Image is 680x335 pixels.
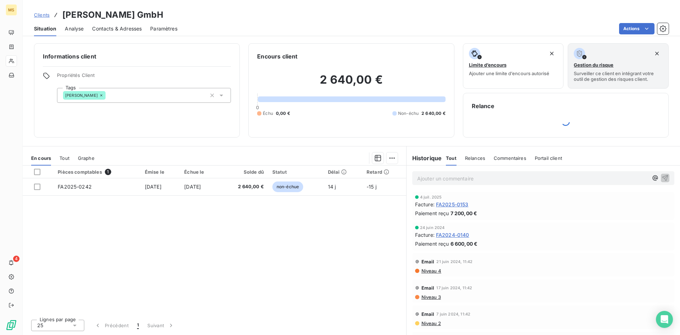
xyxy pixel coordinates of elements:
span: Niveau 3 [421,294,441,300]
h3: [PERSON_NAME] GmbH [62,9,163,21]
span: 7 200,00 € [450,210,477,217]
span: Non-échu [398,110,419,117]
div: Échue le [184,169,216,175]
span: [DATE] [184,184,201,190]
span: Tout [446,155,457,161]
span: Gestion du risque [574,62,613,68]
span: [DATE] [145,184,161,190]
span: Portail client [535,155,562,161]
span: 6 600,00 € [450,240,478,247]
div: Solde dû [224,169,264,175]
span: Relances [465,155,485,161]
span: 25 [37,322,43,329]
span: [PERSON_NAME] [65,93,98,97]
button: Suivant [143,318,179,333]
span: 24 juin 2024 [420,225,445,230]
h6: Informations client [43,52,231,61]
span: 1 [137,322,139,329]
span: 7 juin 2024, 11:42 [436,312,470,316]
button: 1 [133,318,143,333]
div: Retard [367,169,402,175]
img: Logo LeanPay [6,319,17,331]
span: Paiement reçu [415,240,449,247]
span: 14 j [328,184,336,190]
span: 0,00 € [276,110,290,117]
span: 4 juil. 2025 [420,195,442,199]
span: 1 [105,169,111,175]
span: Analyse [65,25,84,32]
div: Pièces comptables [58,169,136,175]
span: FA2024-0140 [436,231,469,239]
span: FA2025-0242 [58,184,92,190]
span: 2 640,00 € [421,110,446,117]
a: Clients [34,11,50,18]
span: Paramètres [150,25,177,32]
h6: Relance [472,102,660,110]
div: MS [6,4,17,16]
span: Échu [263,110,273,117]
span: En cours [31,155,51,161]
span: Contacts & Adresses [92,25,142,32]
span: Graphe [78,155,95,161]
span: Facture : [415,231,435,239]
span: 2 640,00 € [224,183,264,190]
span: Clients [34,12,50,18]
h2: 2 640,00 € [257,73,445,94]
button: Limite d’encoursAjouter une limite d’encours autorisé [463,43,564,89]
div: Open Intercom Messenger [656,311,673,328]
span: Niveau 2 [421,320,441,326]
span: Ajouter une limite d’encours autorisé [469,71,549,76]
span: Commentaires [494,155,526,161]
span: FA2025-0153 [436,201,469,208]
div: Délai [328,169,358,175]
span: non-échue [272,182,303,192]
span: Email [421,259,435,264]
span: 4 [13,256,19,262]
span: Paiement reçu [415,210,449,217]
span: Limite d’encours [469,62,506,68]
div: Émise le [145,169,176,175]
button: Actions [619,23,654,34]
button: Gestion du risqueSurveiller ce client en intégrant votre outil de gestion des risques client. [568,43,669,89]
span: 17 juin 2024, 11:42 [436,286,472,290]
span: Niveau 4 [421,268,441,274]
h6: Historique [407,154,442,162]
span: 0 [256,105,259,110]
input: Ajouter une valeur [106,92,111,99]
span: Email [421,285,435,291]
span: Tout [59,155,69,161]
span: Situation [34,25,56,32]
span: Email [421,311,435,317]
span: Propriétés Client [57,72,231,82]
span: -15 j [367,184,376,190]
button: Précédent [90,318,133,333]
span: 21 juin 2024, 11:42 [436,259,472,264]
span: Facture : [415,201,435,208]
div: Statut [272,169,319,175]
span: Surveiller ce client en intégrant votre outil de gestion des risques client. [574,71,663,82]
h6: Encours client [257,52,297,61]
